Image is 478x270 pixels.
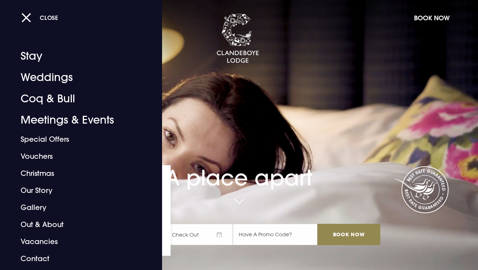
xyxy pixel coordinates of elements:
[410,10,453,26] button: Book Now
[21,88,132,109] a: Coq & Bull
[21,67,132,88] a: Weddings
[233,224,317,245] input: Have A Promo Code?
[216,14,259,64] img: Clandeboye Lodge
[21,131,132,148] a: Special Offers
[40,14,58,21] span: Close
[21,233,132,250] a: Vacancies
[317,224,380,245] input: Book Now
[21,165,132,182] a: Christmas
[21,216,132,233] a: Out & About
[21,109,132,131] a: Meetings & Events
[21,182,132,199] a: Our Story
[21,148,132,165] a: Vouchers
[21,250,132,267] a: Contact
[98,148,380,190] h1: A place apart
[21,45,132,67] a: Stay
[165,224,233,245] span: Check Out
[21,199,132,216] a: Gallery
[21,10,58,25] button: Close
